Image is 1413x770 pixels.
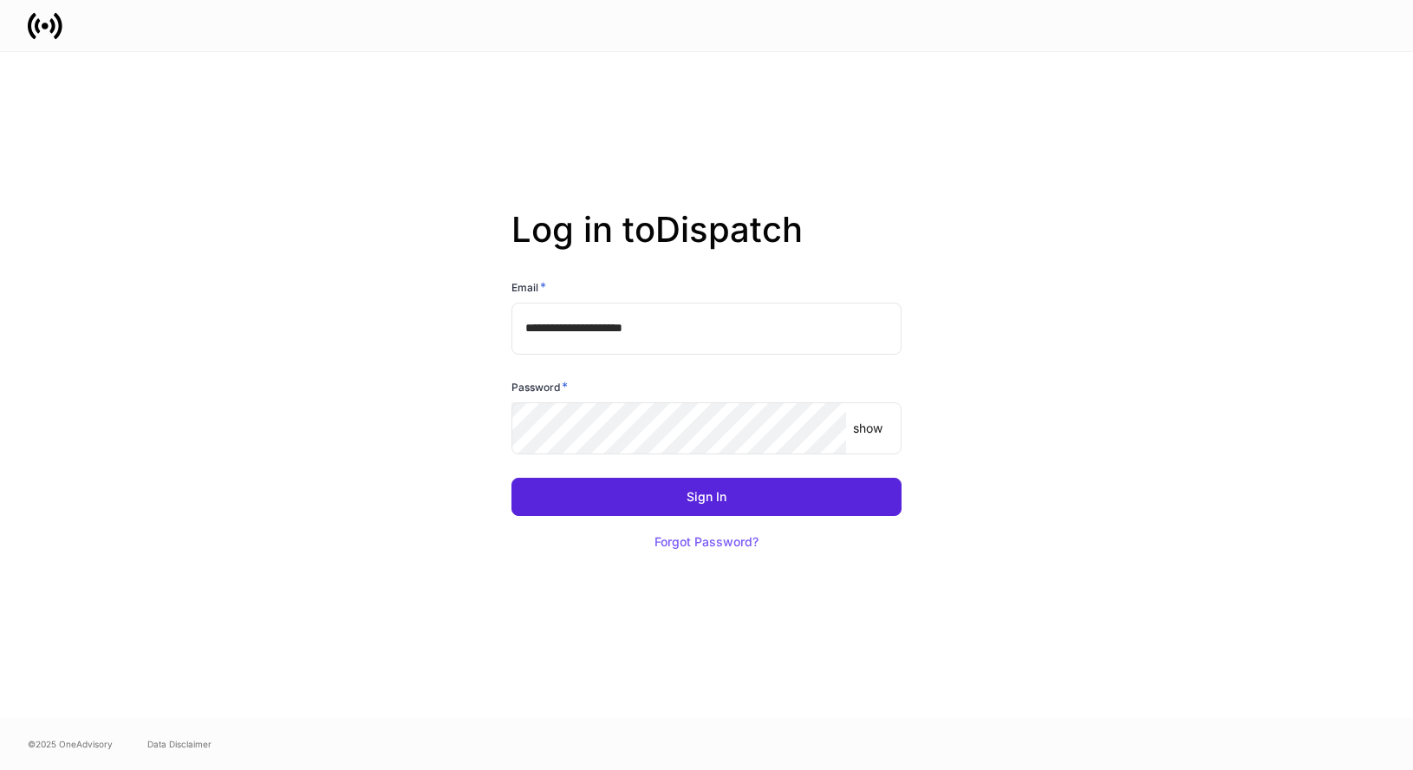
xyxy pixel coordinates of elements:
p: show [853,420,882,437]
button: Sign In [511,478,902,516]
h6: Email [511,278,546,296]
span: © 2025 OneAdvisory [28,737,113,751]
h6: Password [511,378,568,395]
h2: Log in to Dispatch [511,209,902,278]
button: Forgot Password? [633,523,780,561]
div: Sign In [687,491,726,503]
a: Data Disclaimer [147,737,212,751]
div: Forgot Password? [654,536,759,548]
